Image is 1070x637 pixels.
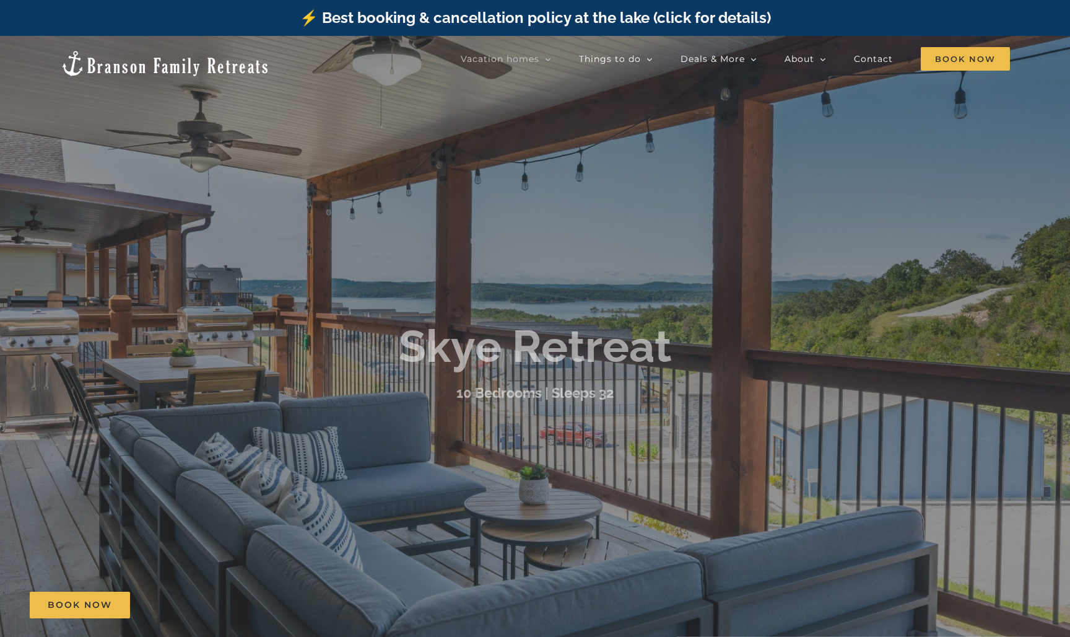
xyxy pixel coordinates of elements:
a: Vacation homes [461,46,551,71]
a: Things to do [579,46,653,71]
span: Book Now [48,600,112,610]
img: Branson Family Retreats Logo [60,50,270,77]
a: Contact [854,46,893,71]
span: Things to do [579,55,641,63]
span: Book Now [921,47,1010,71]
a: About [785,46,826,71]
h3: 10 Bedrooms | Sleeps 32 [456,384,614,400]
a: Book Now [30,592,130,618]
a: ⚡️ Best booking & cancellation policy at the lake (click for details) [300,9,771,27]
nav: Main Menu [461,46,1010,71]
a: Deals & More [681,46,757,71]
span: Vacation homes [461,55,539,63]
span: About [785,55,814,63]
span: Deals & More [681,55,745,63]
span: Contact [854,55,893,63]
b: Skye Retreat [399,320,672,372]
